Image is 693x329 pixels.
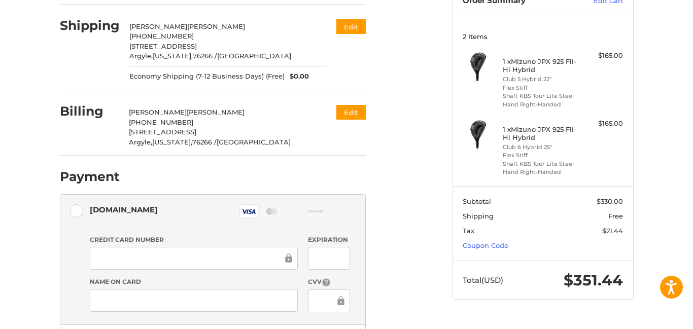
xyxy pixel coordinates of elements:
[129,118,193,126] span: [PHONE_NUMBER]
[285,71,309,82] span: $0.00
[90,201,158,218] div: [DOMAIN_NAME]
[336,105,366,120] button: Edit
[608,212,623,220] span: Free
[503,84,580,92] li: Flex Stiff
[187,22,245,30] span: [PERSON_NAME]
[463,197,491,205] span: Subtotal
[129,42,197,50] span: [STREET_ADDRESS]
[129,128,196,136] span: [STREET_ADDRESS]
[503,57,580,74] h4: 1 x Mizuno JPX 925 Fli-Hi Hybrid
[129,22,187,30] span: [PERSON_NAME]
[602,227,623,235] span: $21.44
[60,169,120,185] h2: Payment
[152,138,192,146] span: [US_STATE],
[503,143,580,152] li: Club 6 Hybrid 25°
[503,168,580,176] li: Hand Right-Handed
[463,32,623,41] h3: 2 Items
[503,92,580,100] li: Shaft KBS Tour Lite Steel
[129,71,285,82] span: Economy Shipping (7-12 Business Days) (Free)
[217,138,291,146] span: [GEOGRAPHIC_DATA]
[153,52,193,60] span: [US_STATE],
[503,125,580,142] h4: 1 x Mizuno JPX 925 Fli-Hi Hybrid
[503,151,580,160] li: Flex Stiff
[129,32,194,40] span: [PHONE_NUMBER]
[90,277,298,286] label: Name on Card
[217,52,291,60] span: [GEOGRAPHIC_DATA]
[90,235,298,244] label: Credit Card Number
[308,235,350,244] label: Expiration
[503,100,580,109] li: Hand Right-Handed
[503,75,580,84] li: Club 5 Hybrid 22°
[129,52,153,60] span: Argyle,
[463,241,508,249] a: Coupon Code
[60,18,120,33] h2: Shipping
[583,119,623,129] div: $165.00
[336,19,366,34] button: Edit
[597,197,623,205] span: $330.00
[60,103,119,119] h2: Billing
[192,138,217,146] span: 76266 /
[503,160,580,168] li: Shaft KBS Tour Lite Steel
[564,271,623,289] span: $351.44
[129,108,187,116] span: [PERSON_NAME]
[187,108,245,116] span: [PERSON_NAME]
[583,51,623,61] div: $165.00
[193,52,217,60] span: 76266 /
[308,277,350,287] label: CVV
[463,275,503,285] span: Total (USD)
[463,212,494,220] span: Shipping
[129,138,152,146] span: Argyle,
[463,227,474,235] span: Tax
